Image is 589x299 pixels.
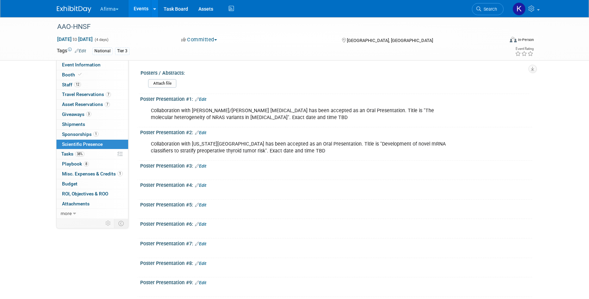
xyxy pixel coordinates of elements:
[195,203,206,207] a: Edit
[56,199,128,209] a: Attachments
[140,277,532,286] div: Poster Presentation #9:
[115,47,130,55] div: Tier 3
[62,102,110,107] span: Asset Reservations
[62,72,83,77] span: Booth
[56,120,128,129] a: Shipments
[56,130,128,139] a: Sponsorships1
[93,131,99,137] span: 1
[61,211,72,216] span: more
[92,47,113,55] div: National
[55,21,493,33] div: AAO-HNSF
[75,151,84,157] span: 38%
[140,127,532,136] div: Poster Presentation #2:
[57,6,91,13] img: ExhibitDay
[515,47,534,51] div: Event Rating
[56,189,128,199] a: ROI, Objectives & ROO
[56,209,128,218] a: more
[463,36,534,46] div: Event Format
[141,68,529,76] div: Posters / Abstracts:
[195,280,206,285] a: Edit
[140,94,532,103] div: Poster Presentation #1:
[62,161,89,167] span: Playbook
[56,159,128,169] a: Playbook8
[179,36,220,43] button: Committed
[117,171,123,176] span: 1
[195,164,206,169] a: Edit
[56,140,128,149] a: Scientific Presence
[56,179,128,189] a: Budget
[56,149,128,159] a: Tasks38%
[195,97,206,102] a: Edit
[62,201,90,206] span: Attachments
[62,181,77,186] span: Budget
[114,219,128,228] td: Toggle Event Tabs
[140,180,532,189] div: Poster Presentation #4:
[62,92,111,97] span: Travel Reservations
[140,161,532,170] div: Poster Presentation #3:
[62,191,108,196] span: ROI, Objectives & ROO
[140,238,532,247] div: Poster Presentation #7:
[78,73,82,76] i: Booth reservation complete
[518,37,534,42] div: In-Person
[56,100,128,109] a: Asset Reservations7
[94,38,108,42] span: (4 days)
[140,219,532,228] div: Poster Presentation #6:
[62,62,101,67] span: Event Information
[62,141,103,147] span: Scientific Presence
[195,130,206,135] a: Edit
[61,151,84,157] span: Tasks
[57,36,93,42] span: [DATE] [DATE]
[195,222,206,227] a: Edit
[102,219,114,228] td: Personalize Event Tab Strip
[56,110,128,119] a: Giveaways3
[57,47,86,55] td: Tags
[195,242,206,246] a: Edit
[62,82,81,87] span: Staff
[195,261,206,266] a: Edit
[75,49,86,53] a: Edit
[56,60,128,70] a: Event Information
[56,80,128,90] a: Staff12
[62,171,123,177] span: Misc. Expenses & Credits
[56,90,128,99] a: Travel Reservations7
[146,104,456,125] div: Collaboration with [PERSON_NAME]/[PERSON_NAME] [MEDICAL_DATA] has been accepted as an Oral Presen...
[140,258,532,267] div: Poster Presentation #8:
[86,111,91,117] span: 3
[510,37,517,42] img: Format-Inperson.png
[72,36,78,42] span: to
[62,131,99,137] span: Sponsorships
[481,7,497,12] span: Search
[140,200,532,209] div: Poster Presentation #5:
[56,70,128,80] a: Booth
[146,137,456,158] div: Collaboration with [US_STATE][GEOGRAPHIC_DATA] has been accepted as an Oral Presentation. Title i...
[62,121,85,127] span: Shipments
[62,111,91,117] span: Giveaways
[56,169,128,179] a: Misc. Expenses & Credits1
[84,161,89,167] span: 8
[195,183,206,188] a: Edit
[513,2,526,15] img: Keirsten Davis
[472,3,504,15] a: Search
[74,82,81,87] span: 12
[106,92,111,97] span: 7
[347,38,433,43] span: [GEOGRAPHIC_DATA], [GEOGRAPHIC_DATA]
[105,102,110,107] span: 7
